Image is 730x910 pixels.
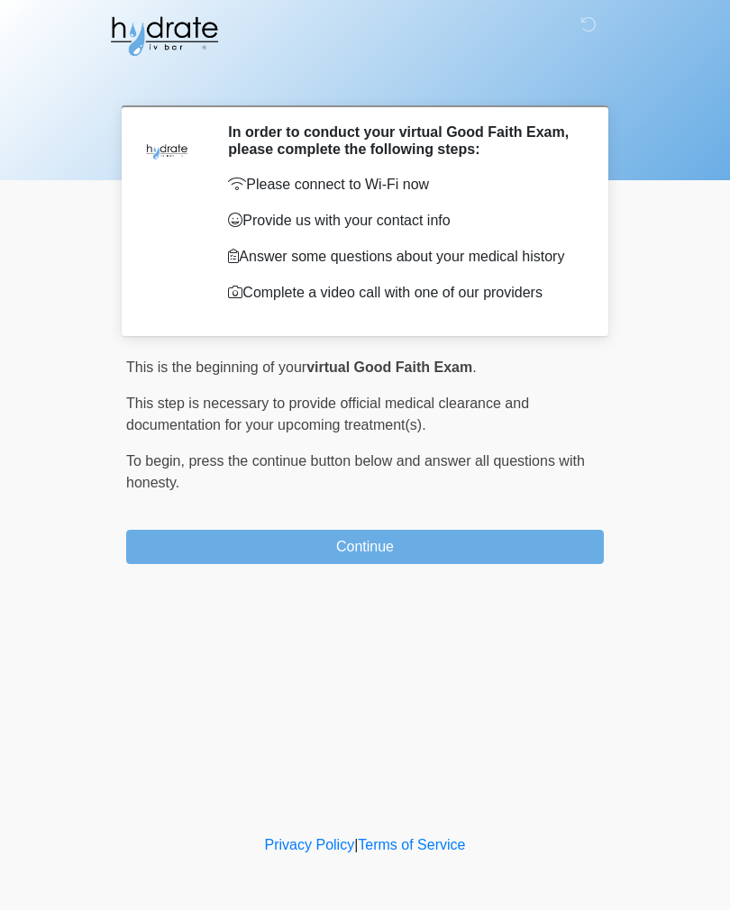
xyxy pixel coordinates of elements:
[306,359,472,375] strong: virtual Good Faith Exam
[228,246,577,268] p: Answer some questions about your medical history
[228,123,577,158] h2: In order to conduct your virtual Good Faith Exam, please complete the following steps:
[140,123,194,177] img: Agent Avatar
[472,359,476,375] span: .
[354,837,358,852] a: |
[228,210,577,232] p: Provide us with your contact info
[126,396,529,432] span: This step is necessary to provide official medical clearance and documentation for your upcoming ...
[108,14,220,59] img: Hydrate IV Bar - Fort Collins Logo
[228,174,577,196] p: Please connect to Wi-Fi now
[126,453,585,490] span: press the continue button below and answer all questions with honesty.
[358,837,465,852] a: Terms of Service
[126,359,306,375] span: This is the beginning of your
[265,837,355,852] a: Privacy Policy
[228,282,577,304] p: Complete a video call with one of our providers
[126,453,188,469] span: To begin,
[113,65,617,98] h1: ‎ ‎ ‎
[126,530,604,564] button: Continue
